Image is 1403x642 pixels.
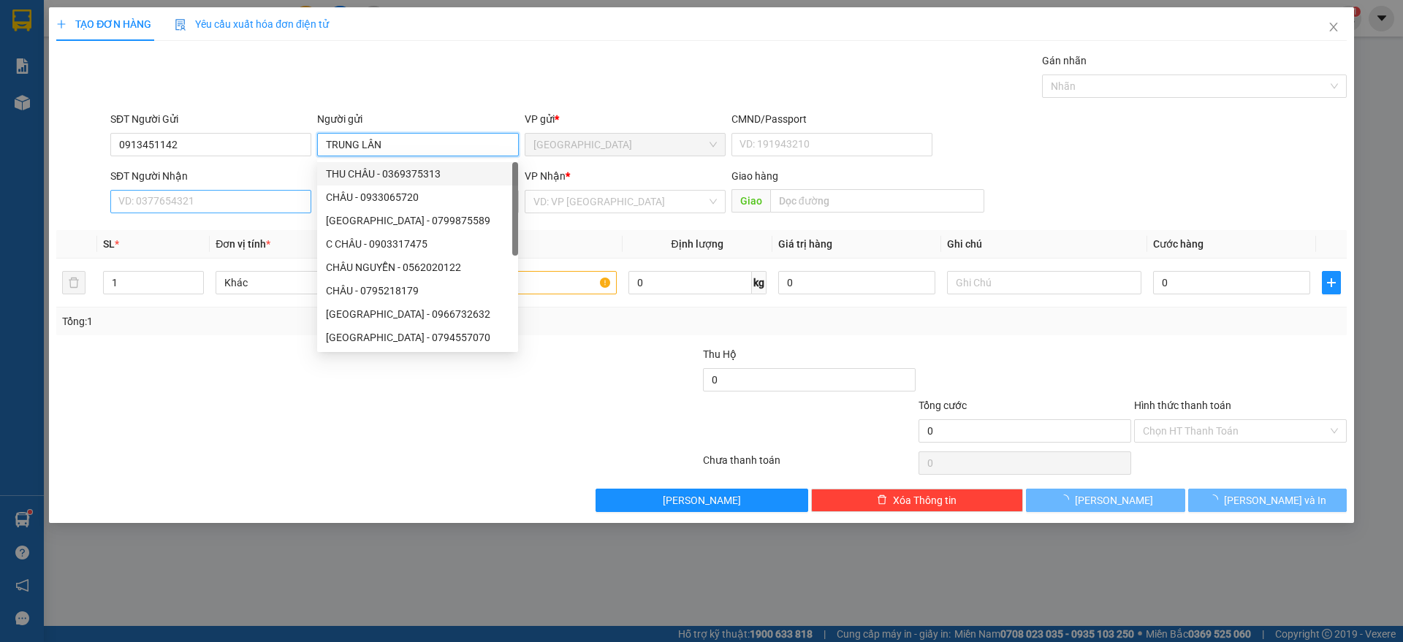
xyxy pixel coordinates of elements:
[317,232,518,256] div: C CHÂU - 0903317475
[525,170,566,182] span: VP Nhận
[317,326,518,349] div: MINH CHÂU - 0794557070
[533,134,717,156] span: Nha Trang
[1323,277,1340,288] span: plus
[1208,494,1224,505] span: loading
[62,313,541,329] div: Tổng: 1
[941,230,1147,259] th: Ghi chú
[778,238,832,250] span: Giá trị hàng
[326,259,509,275] div: CHÂU NGUYỄN - 0562020122
[525,111,726,127] div: VP gửi
[110,168,311,184] div: SĐT Người Nhận
[216,238,270,250] span: Đơn vị tính
[326,283,509,299] div: CHÂU - 0795218179
[596,489,808,512] button: [PERSON_NAME]
[18,94,83,163] b: [PERSON_NAME]
[317,111,518,127] div: Người gửi
[663,492,741,508] span: [PERSON_NAME]
[326,236,509,252] div: C CHÂU - 0903317475
[1322,271,1341,294] button: plus
[731,189,770,213] span: Giao
[326,189,509,205] div: CHÂU - 0933065720
[326,213,509,229] div: [GEOGRAPHIC_DATA] - 0799875589
[317,302,518,326] div: MINH CHÂU - 0966732632
[1026,489,1185,512] button: [PERSON_NAME]
[947,271,1141,294] input: Ghi Chú
[731,170,778,182] span: Giao hàng
[224,272,401,294] span: Khác
[175,19,186,31] img: icon
[1134,400,1231,411] label: Hình thức thanh toán
[94,21,140,115] b: BIÊN NHẬN GỬI HÀNG
[317,256,518,279] div: CHÂU NGUYỄN - 0562020122
[752,271,767,294] span: kg
[778,271,935,294] input: 0
[1075,492,1153,508] span: [PERSON_NAME]
[103,238,115,250] span: SL
[770,189,984,213] input: Dọc đường
[919,400,967,411] span: Tổng cước
[62,271,85,294] button: delete
[893,492,957,508] span: Xóa Thông tin
[123,69,201,88] li: (c) 2017
[317,279,518,302] div: CHÂU - 0795218179
[877,494,887,506] span: delete
[672,238,723,250] span: Định lượng
[317,162,518,186] div: THU CHÂU - 0369375313
[326,166,509,182] div: THU CHÂU - 0369375313
[317,209,518,232] div: NGỌC CHÂU - 0799875589
[1059,494,1075,505] span: loading
[326,329,509,345] div: [GEOGRAPHIC_DATA] - 0794557070
[811,489,1024,512] button: deleteXóa Thông tin
[731,111,932,127] div: CMND/Passport
[317,186,518,209] div: CHÂU - 0933065720
[110,111,311,127] div: SĐT Người Gửi
[1188,489,1347,512] button: [PERSON_NAME] và In
[422,271,616,294] input: VD: Bàn, Ghế
[326,306,509,322] div: [GEOGRAPHIC_DATA] - 0966732632
[703,348,737,360] span: Thu Hộ
[1153,238,1204,250] span: Cước hàng
[56,19,66,29] span: plus
[701,452,917,478] div: Chưa thanh toán
[1313,7,1354,48] button: Close
[18,18,91,91] img: logo.jpg
[175,18,329,30] span: Yêu cầu xuất hóa đơn điện tử
[1042,55,1087,66] label: Gán nhãn
[56,18,151,30] span: TẠO ĐƠN HÀNG
[1224,492,1326,508] span: [PERSON_NAME] và In
[1328,21,1339,33] span: close
[123,56,201,67] b: [DOMAIN_NAME]
[159,18,194,53] img: logo.jpg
